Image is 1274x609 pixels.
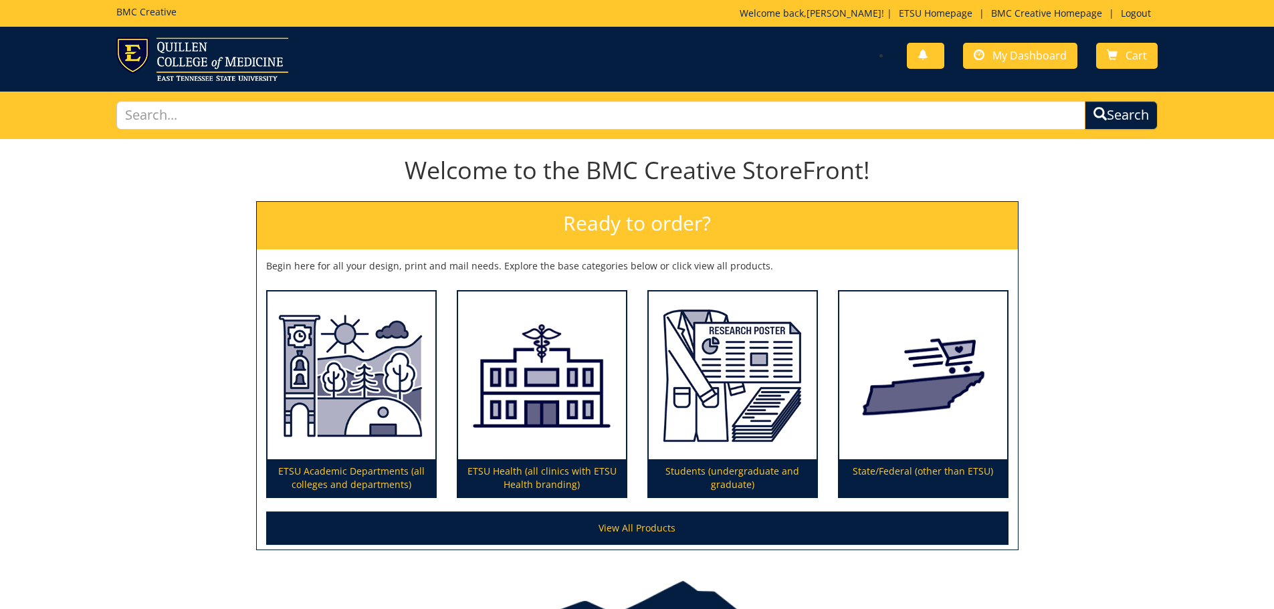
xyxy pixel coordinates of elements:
p: State/Federal (other than ETSU) [839,459,1007,497]
h5: BMC Creative [116,7,177,17]
img: ETSU logo [116,37,288,81]
a: State/Federal (other than ETSU) [839,291,1007,497]
a: [PERSON_NAME] [807,7,881,19]
img: ETSU Health (all clinics with ETSU Health branding) [458,291,626,460]
a: Students (undergraduate and graduate) [649,291,817,497]
button: Search [1085,101,1158,130]
span: Cart [1126,48,1147,63]
a: View All Products [266,511,1008,545]
a: Logout [1114,7,1158,19]
a: ETSU Health (all clinics with ETSU Health branding) [458,291,626,497]
input: Search... [116,101,1086,130]
h1: Welcome to the BMC Creative StoreFront! [256,157,1019,184]
a: My Dashboard [963,43,1077,69]
p: ETSU Health (all clinics with ETSU Health branding) [458,459,626,497]
p: Students (undergraduate and graduate) [649,459,817,497]
img: Students (undergraduate and graduate) [649,291,817,460]
a: ETSU Academic Departments (all colleges and departments) [268,291,435,497]
a: Cart [1096,43,1158,69]
p: ETSU Academic Departments (all colleges and departments) [268,459,435,497]
p: Welcome back, ! | | | [740,7,1158,20]
p: Begin here for all your design, print and mail needs. Explore the base categories below or click ... [266,259,1008,273]
img: State/Federal (other than ETSU) [839,291,1007,460]
a: BMC Creative Homepage [984,7,1109,19]
a: ETSU Homepage [892,7,979,19]
span: My Dashboard [992,48,1067,63]
h2: Ready to order? [257,202,1018,249]
img: ETSU Academic Departments (all colleges and departments) [268,291,435,460]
